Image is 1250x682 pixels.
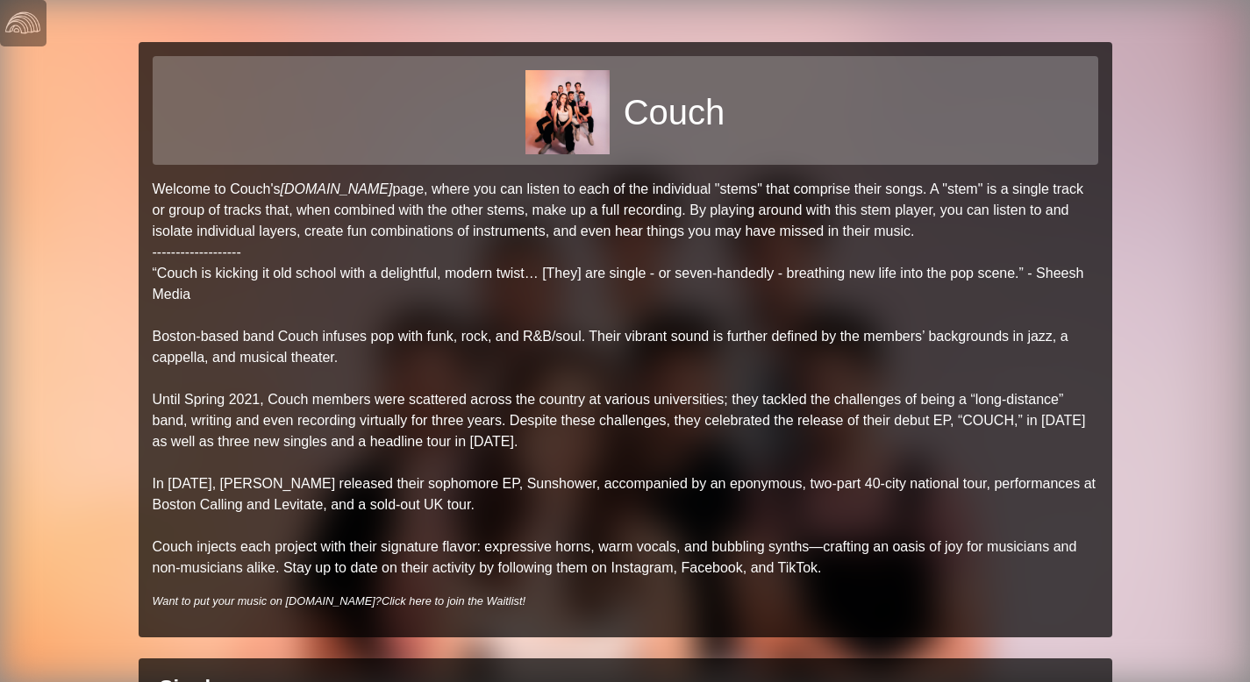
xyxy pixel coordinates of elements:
img: logo-white-4c48a5e4bebecaebe01ca5a9d34031cfd3d4ef9ae749242e8c4bf12ef99f53e8.png [5,5,40,40]
a: Click here to join the Waitlist! [382,594,525,607]
i: Want to put your music on [DOMAIN_NAME]? [153,594,526,607]
h1: Couch [624,91,725,133]
img: 0b9ba5677a9dcdb81f0e6bf23345a38f5e1a363bb4420db7fe2df4c5b995abe8.jpg [525,70,610,154]
a: [DOMAIN_NAME] [280,181,392,196]
p: Welcome to Couch's page, where you can listen to each of the individual "stems" that comprise the... [153,179,1098,579]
